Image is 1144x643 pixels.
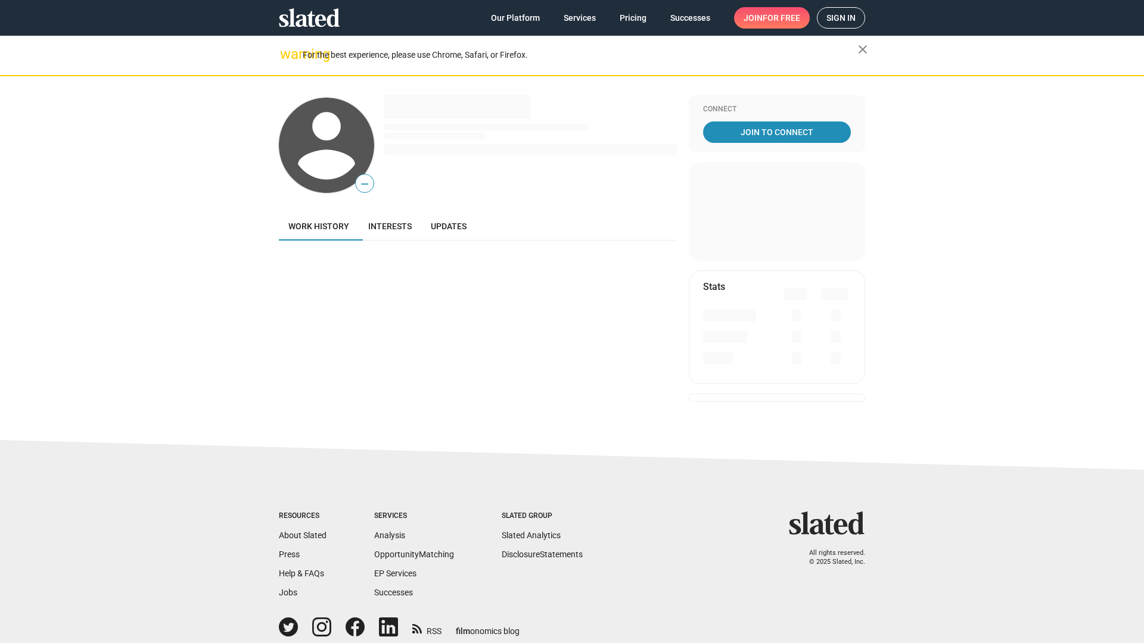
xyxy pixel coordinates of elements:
a: About Slated [279,530,327,540]
div: Slated Group [502,511,583,521]
mat-card-title: Stats [703,280,725,293]
span: Services [564,7,596,29]
span: Pricing [620,7,646,29]
div: For the best experience, please use Chrome, Safari, or Firefox. [303,47,858,63]
a: Sign in [817,7,865,29]
span: Join [744,7,800,29]
a: OpportunityMatching [374,550,454,559]
span: Work history [288,221,349,231]
p: All rights reserved. © 2025 Slated, Inc. [797,549,865,566]
a: Our Platform [481,7,549,29]
div: Resources [279,511,327,521]
a: Press [279,550,300,559]
mat-icon: close [856,42,870,57]
span: for free [763,7,800,29]
a: Interests [359,212,421,241]
a: Joinfor free [734,7,810,29]
a: Help & FAQs [279,569,324,578]
a: Slated Analytics [502,530,561,540]
span: Our Platform [491,7,540,29]
span: film [456,626,470,636]
a: Work history [279,212,359,241]
span: — [356,176,374,192]
a: Services [554,7,605,29]
div: Connect [703,105,851,114]
a: filmonomics blog [456,616,520,637]
mat-icon: warning [280,47,294,61]
a: Join To Connect [703,121,851,143]
span: Interests [368,221,412,231]
a: Jobs [279,588,297,597]
a: Successes [374,588,413,597]
a: Pricing [610,7,656,29]
span: Join To Connect [705,121,848,143]
a: Successes [661,7,720,29]
span: Successes [670,7,710,29]
a: Analysis [374,530,405,540]
span: Sign in [826,8,856,28]
a: RSS [412,619,442,637]
a: EP Services [374,569,416,578]
span: Updates [431,221,467,231]
div: Services [374,511,454,521]
a: Updates [421,212,476,241]
a: DisclosureStatements [502,550,583,559]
